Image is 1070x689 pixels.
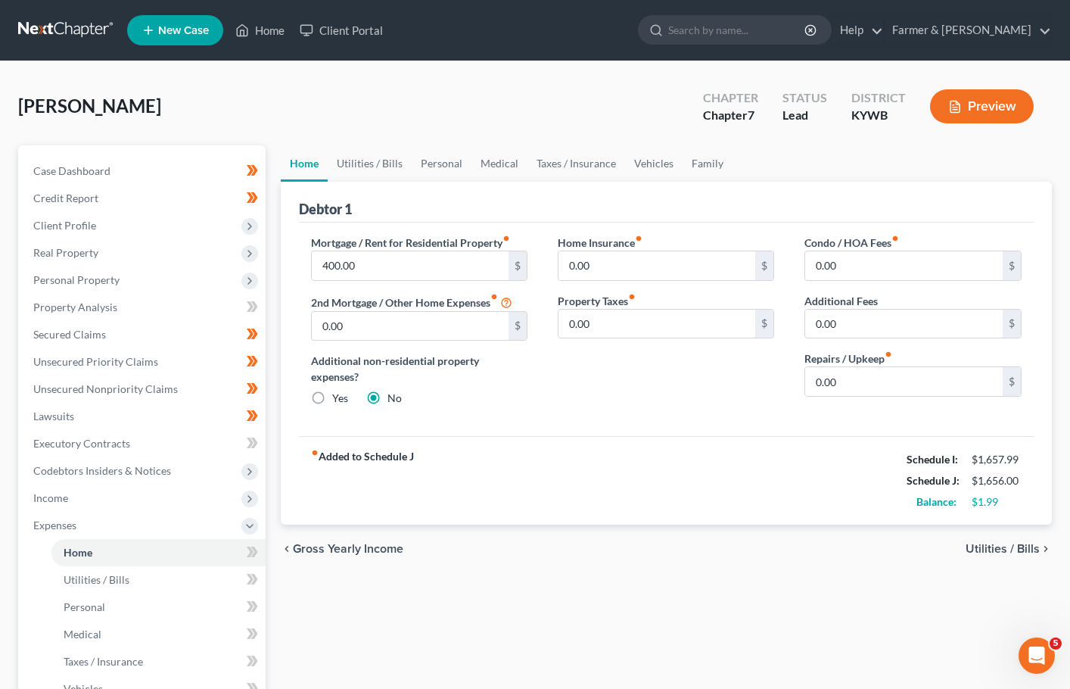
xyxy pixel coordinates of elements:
[51,594,266,621] a: Personal
[703,89,758,107] div: Chapter
[21,403,266,430] a: Lawsuits
[966,543,1040,555] span: Utilities / Bills
[33,519,76,532] span: Expenses
[805,251,1003,280] input: --
[64,628,101,641] span: Medical
[703,107,758,124] div: Chapter
[281,543,403,555] button: chevron_left Gross Yearly Income
[668,16,807,44] input: Search by name...
[907,453,958,466] strong: Schedule I:
[312,251,509,280] input: --
[332,391,348,406] label: Yes
[916,495,956,508] strong: Balance:
[51,648,266,675] a: Taxes / Insurance
[885,351,892,358] i: fiber_manual_record
[972,452,1022,467] div: $1,657.99
[966,543,1052,555] button: Utilities / Bills chevron_right
[64,573,129,586] span: Utilities / Bills
[18,95,161,117] span: [PERSON_NAME]
[51,621,266,648] a: Medical
[805,310,1003,338] input: --
[1003,310,1021,338] div: $
[33,192,98,204] span: Credit Report
[21,157,266,185] a: Case Dashboard
[1040,543,1052,555] i: chevron_right
[832,17,883,44] a: Help
[21,376,266,403] a: Unsecured Nonpriority Claims
[628,293,636,301] i: fiber_manual_record
[33,219,96,232] span: Client Profile
[33,355,158,368] span: Unsecured Priority Claims
[885,17,1051,44] a: Farmer & [PERSON_NAME]
[558,235,642,251] label: Home Insurance
[748,108,754,122] span: 7
[782,107,827,124] div: Lead
[891,235,899,242] i: fiber_manual_record
[502,235,510,242] i: fiber_manual_record
[21,294,266,321] a: Property Analysis
[51,566,266,594] a: Utilities / Bills
[33,491,68,504] span: Income
[33,382,178,395] span: Unsecured Nonpriority Claims
[281,145,328,182] a: Home
[1003,367,1021,396] div: $
[804,293,878,309] label: Additional Fees
[64,546,92,559] span: Home
[851,107,906,124] div: KYWB
[907,474,960,487] strong: Schedule J:
[33,410,74,422] span: Lawsuits
[281,543,293,555] i: chevron_left
[412,145,471,182] a: Personal
[471,145,527,182] a: Medical
[64,600,105,613] span: Personal
[1003,251,1021,280] div: $
[33,301,117,313] span: Property Analysis
[972,494,1022,510] div: $1.99
[21,348,266,376] a: Unsecured Priority Claims
[51,539,266,566] a: Home
[509,312,527,341] div: $
[311,449,414,513] strong: Added to Schedule J
[782,89,827,107] div: Status
[33,464,171,477] span: Codebtors Insiders & Notices
[683,145,733,182] a: Family
[292,17,390,44] a: Client Portal
[804,351,892,366] label: Repairs / Upkeep
[312,312,509,341] input: --
[311,235,510,251] label: Mortgage / Rent for Residential Property
[972,473,1022,488] div: $1,656.00
[228,17,292,44] a: Home
[558,251,756,280] input: --
[311,293,512,311] label: 2nd Mortgage / Other Home Expenses
[805,367,1003,396] input: --
[755,310,773,338] div: $
[33,164,110,177] span: Case Dashboard
[635,235,642,242] i: fiber_manual_record
[299,200,352,218] div: Debtor 1
[33,246,98,259] span: Real Property
[33,273,120,286] span: Personal Property
[755,251,773,280] div: $
[311,449,319,457] i: fiber_manual_record
[490,293,498,301] i: fiber_manual_record
[1050,638,1062,650] span: 5
[527,145,625,182] a: Taxes / Insurance
[33,437,130,450] span: Executory Contracts
[64,655,143,668] span: Taxes / Insurance
[804,235,899,251] label: Condo / HOA Fees
[387,391,402,406] label: No
[625,145,683,182] a: Vehicles
[21,321,266,348] a: Secured Claims
[293,543,403,555] span: Gross Yearly Income
[930,89,1034,123] button: Preview
[328,145,412,182] a: Utilities / Bills
[851,89,906,107] div: District
[158,25,209,36] span: New Case
[558,310,756,338] input: --
[1019,638,1055,674] iframe: Intercom live chat
[33,328,106,341] span: Secured Claims
[311,353,527,385] label: Additional non-residential property expenses?
[558,293,636,309] label: Property Taxes
[509,251,527,280] div: $
[21,185,266,212] a: Credit Report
